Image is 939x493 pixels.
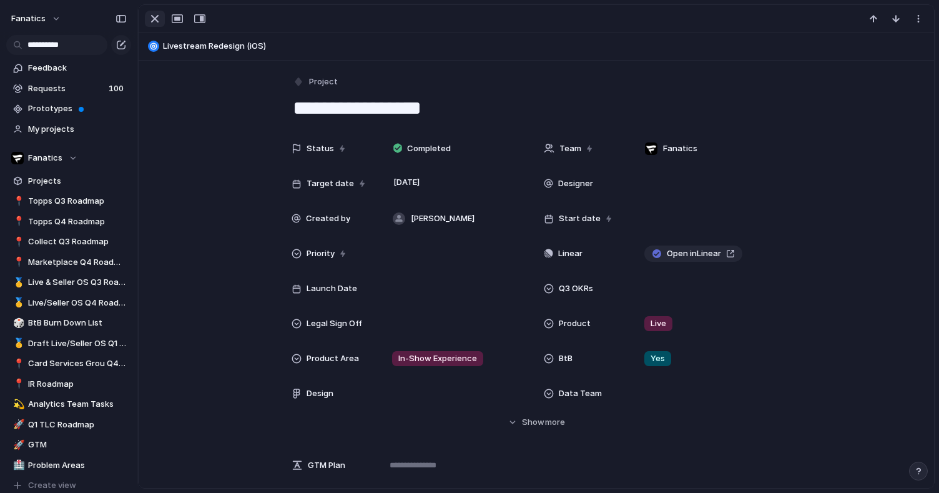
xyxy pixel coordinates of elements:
div: 🥇 [13,336,22,351]
a: 📍Card Services Grou Q4 Roadmap [6,354,131,373]
a: 💫Analytics Team Tasks [6,395,131,414]
a: 🎲BtB Burn Down List [6,314,131,332]
div: 🥇 [13,276,22,290]
button: 📍 [11,378,24,391]
button: 📍 [11,216,24,228]
span: Legal Sign Off [307,317,362,330]
span: Card Services Grou Q4 Roadmap [28,357,127,370]
span: Q1 TLC Roadmap [28,419,127,431]
span: Collect Q3 Roadmap [28,236,127,248]
a: 📍Marketplace Q4 Roadmap [6,253,131,272]
a: Feedback [6,59,131,77]
div: 🥇Live & Seller OS Q3 Roadmap [6,273,131,292]
a: 🥇Live/Seller OS Q4 Roadmap [6,294,131,312]
span: Feedback [28,62,127,74]
div: 🚀 [13,438,22,452]
span: more [545,416,565,429]
div: 📍 [13,255,22,269]
span: In-Show Experience [398,352,477,365]
a: Projects [6,172,131,191]
span: [PERSON_NAME] [411,212,474,225]
a: 🏥Problem Areas [6,456,131,475]
button: Project [290,73,342,91]
span: Requests [28,82,105,95]
span: Team [559,142,581,155]
span: Data Team [559,387,602,400]
button: 🚀 [11,439,24,451]
button: 💫 [11,398,24,411]
a: 📍Collect Q3 Roadmap [6,232,131,251]
span: Prototypes [28,102,127,115]
div: 📍 [13,194,22,209]
button: 📍 [11,256,24,269]
button: 🥇 [11,276,24,289]
a: 📍IR Roadmap [6,375,131,394]
span: BtB [559,352,573,365]
a: My projects [6,120,131,139]
span: Marketplace Q4 Roadmap [28,256,127,269]
span: Project [309,76,338,88]
span: Product Area [307,352,359,365]
span: Show [522,416,544,429]
button: 🚀 [11,419,24,431]
button: Showmore [292,411,781,434]
a: 🥇Draft Live/Seller OS Q1 2026 Roadmap [6,334,131,353]
button: 📍 [11,195,24,207]
a: 📍Topps Q3 Roadmap [6,192,131,211]
span: Q3 OKRs [559,282,593,295]
span: Create view [28,479,76,492]
button: 🎲 [11,317,24,329]
span: Live/Seller OS Q4 Roadmap [28,297,127,309]
span: Status [307,142,334,155]
span: Start date [559,212,601,225]
span: Yes [651,352,665,365]
span: Draft Live/Seller OS Q1 2026 Roadmap [28,337,127,350]
span: 100 [109,82,126,95]
div: 📍 [13,235,22,249]
div: 💫 [13,397,22,412]
span: Problem Areas [28,459,127,472]
a: 📍Topps Q4 Roadmap [6,212,131,231]
span: Fanatics [663,142,697,155]
span: Livestream Redesign (iOS) [163,40,928,52]
span: Designer [558,177,593,190]
span: Topps Q4 Roadmap [28,216,127,228]
a: Open inLinear [644,246,742,262]
div: 📍 [13,214,22,229]
span: GTM [28,439,127,451]
span: BtB Burn Down List [28,317,127,329]
a: Prototypes [6,99,131,118]
span: Projects [28,175,127,187]
a: 🚀Q1 TLC Roadmap [6,416,131,434]
div: 🚀GTM [6,436,131,454]
span: fanatics [11,12,46,25]
a: Requests100 [6,79,131,98]
span: Target date [307,177,354,190]
span: Linear [558,247,583,260]
span: Fanatics [28,152,62,164]
button: 📍 [11,357,24,370]
button: fanatics [6,9,67,29]
div: 📍 [13,357,22,371]
button: Livestream Redesign (iOS) [144,36,928,56]
span: Open in Linear [667,247,721,260]
span: Topps Q3 Roadmap [28,195,127,207]
button: 📍 [11,236,24,248]
div: 🎲 [13,316,22,331]
span: [DATE] [390,175,423,190]
span: Completed [407,142,451,155]
span: Live & Seller OS Q3 Roadmap [28,276,127,289]
button: 🥇 [11,337,24,350]
span: My projects [28,123,127,136]
div: 📍 [13,377,22,391]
